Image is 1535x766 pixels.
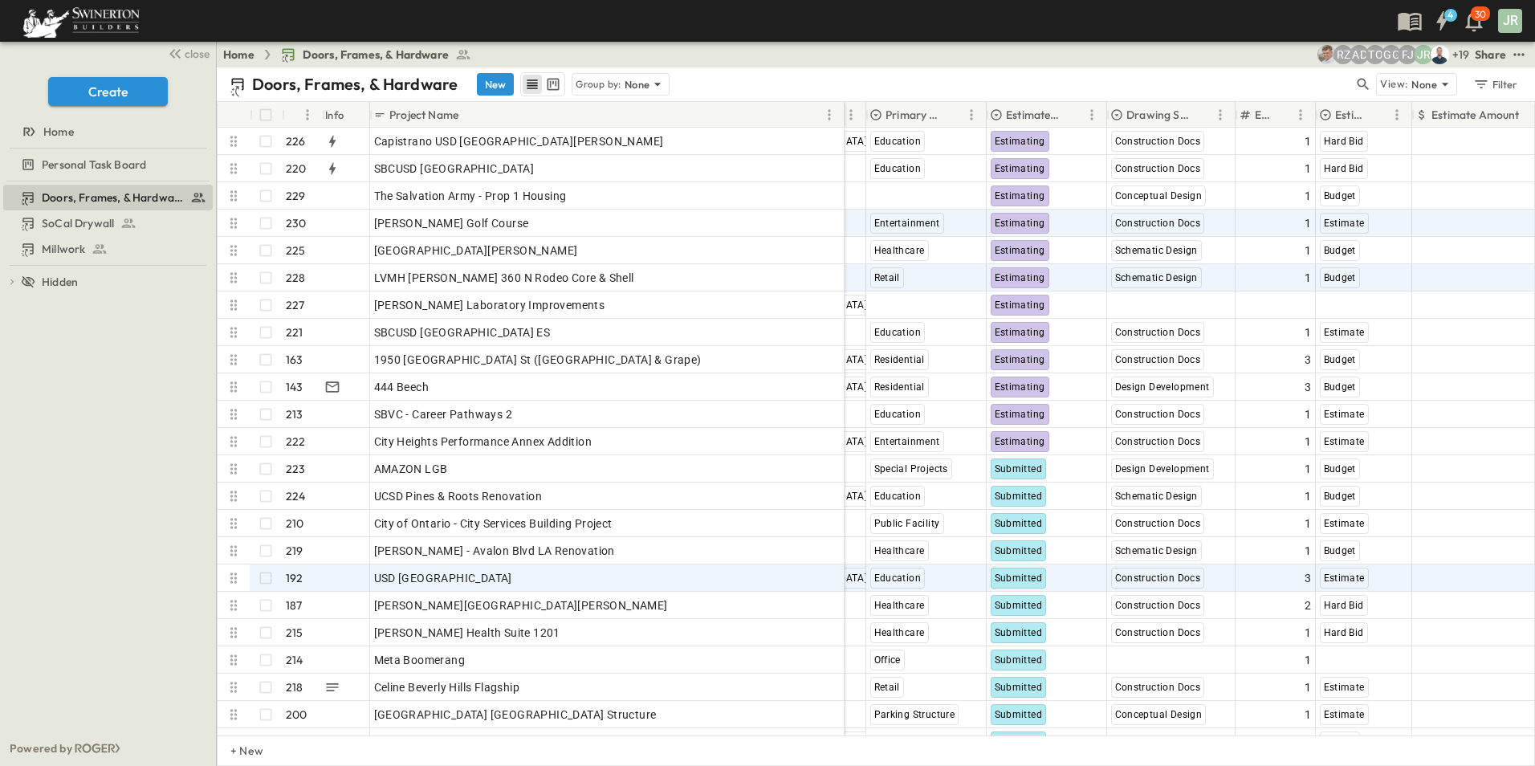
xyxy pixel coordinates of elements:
[874,572,922,584] span: Education
[995,327,1045,338] span: Estimating
[1115,600,1201,611] span: Construction Docs
[3,238,210,260] a: Millwork
[1324,436,1365,447] span: Estimate
[1324,709,1365,720] span: Estimate
[576,76,621,92] p: Group by:
[995,163,1045,174] span: Estimating
[874,436,940,447] span: Entertainment
[3,120,210,143] a: Home
[1193,106,1211,124] button: Sort
[874,354,925,365] span: Residential
[374,570,512,586] span: USD [GEOGRAPHIC_DATA]
[1472,75,1518,93] div: Filter
[1305,379,1311,395] span: 3
[374,297,605,313] span: [PERSON_NAME] Laboratory Improvements
[374,515,613,532] span: City of Ontario - City Services Building Project
[1305,161,1311,177] span: 1
[286,406,303,422] p: 213
[543,75,563,94] button: kanban view
[1305,352,1311,368] span: 3
[1324,354,1356,365] span: Budget
[286,597,303,613] p: 187
[995,245,1045,256] span: Estimating
[43,124,74,140] span: Home
[185,46,210,62] span: close
[1305,515,1311,532] span: 1
[286,297,305,313] p: 227
[374,161,535,177] span: SBCUSD [GEOGRAPHIC_DATA]
[280,47,471,63] a: Doors, Frames, & Hardware
[1305,734,1311,750] span: 1
[286,625,303,641] p: 215
[874,163,922,174] span: Education
[1305,406,1311,422] span: 1
[1387,105,1407,124] button: Menu
[1380,75,1408,93] p: View:
[1305,570,1311,586] span: 3
[286,679,303,695] p: 218
[995,436,1045,447] span: Estimating
[374,707,657,723] span: [GEOGRAPHIC_DATA] [GEOGRAPHIC_DATA] Structure
[1115,709,1203,720] span: Conceptual Design
[944,106,962,124] button: Sort
[1370,106,1387,124] button: Sort
[995,491,1043,502] span: Submitted
[374,324,551,340] span: SBCUSD [GEOGRAPHIC_DATA] ES
[1211,105,1230,124] button: Menu
[286,324,303,340] p: 221
[286,352,303,368] p: 163
[286,215,307,231] p: 230
[374,379,430,395] span: 444 Beech
[1273,106,1291,124] button: Sort
[874,272,900,283] span: Retail
[995,218,1045,229] span: Estimating
[286,515,304,532] p: 210
[1324,463,1356,475] span: Budget
[995,600,1043,611] span: Submitted
[1115,436,1201,447] span: Construction Docs
[995,136,1045,147] span: Estimating
[286,270,306,286] p: 228
[252,73,458,96] p: Doors, Frames, & Hardware
[874,218,940,229] span: Entertainment
[874,381,925,393] span: Residential
[1366,45,1385,64] div: Travis Osterloh (travis.osterloh@swinerton.com)
[389,107,458,123] p: Project Name
[1333,45,1353,64] div: Robert Zeilinger (robert.zeilinger@swinerton.com)
[1324,572,1365,584] span: Estimate
[995,627,1043,638] span: Submitted
[374,488,543,504] span: UCSD Pines & Roots Renovation
[374,242,578,259] span: [GEOGRAPHIC_DATA][PERSON_NAME]
[42,215,114,231] span: SoCal Drywall
[286,707,307,723] p: 200
[874,627,925,638] span: Healthcare
[462,106,479,124] button: Sort
[374,461,448,477] span: AMAZON LGB
[1324,627,1364,638] span: Hard Bid
[1305,215,1311,231] span: 1
[230,743,240,759] p: + New
[3,210,213,236] div: SoCal Drywalltest
[286,242,306,259] p: 225
[1509,45,1529,64] button: test
[223,47,254,63] a: Home
[1324,218,1365,229] span: Estimate
[1305,679,1311,695] span: 1
[374,434,592,450] span: City Heights Performance Annex Addition
[1115,245,1198,256] span: Schematic Design
[3,153,210,176] a: Personal Task Board
[874,491,922,502] span: Education
[3,236,213,262] div: Millworktest
[995,654,1043,666] span: Submitted
[1115,136,1201,147] span: Construction Docs
[995,381,1045,393] span: Estimating
[1475,8,1486,21] p: 30
[1324,136,1364,147] span: Hard Bid
[161,42,213,64] button: close
[286,379,303,395] p: 143
[42,241,85,257] span: Millwork
[1398,45,1417,64] div: Francisco J. Sanchez (frsanchez@swinerton.com)
[286,570,303,586] p: 192
[1065,106,1082,124] button: Sort
[995,545,1043,556] span: Submitted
